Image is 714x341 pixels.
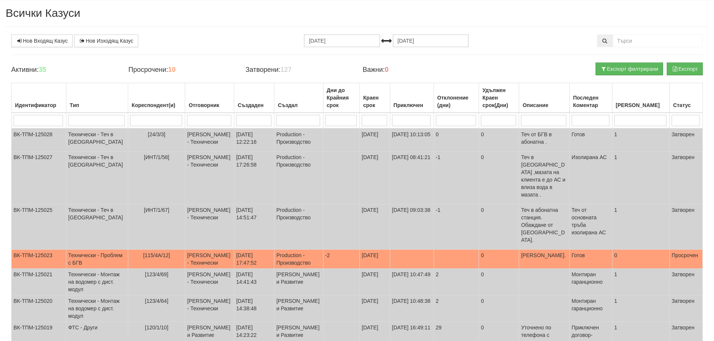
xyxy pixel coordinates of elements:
[12,204,66,250] td: ВК-ТПМ-125025
[128,83,185,113] th: Кореспондент(и): No sort applied, activate to apply an ascending sort
[39,66,46,73] b: 35
[234,250,274,269] td: [DATE] 17:47:52
[12,128,66,152] td: ВК-ТПМ-125028
[385,66,389,73] b: 0
[143,252,170,258] span: [115/4А/12]
[66,204,128,250] td: Технически - Теч в [GEOGRAPHIC_DATA]
[521,206,567,244] p: Теч в абонатна станция. Обаждане от [GEOGRAPHIC_DATA].
[12,295,66,322] td: ВК-ТПМ-125020
[360,295,390,322] td: [DATE]
[569,83,612,113] th: Последен Коментар: No sort applied, activate to apply an ascending sort
[274,152,323,204] td: Production - Производство
[479,295,519,322] td: 0
[185,204,234,250] td: [PERSON_NAME] - Технически
[360,204,390,250] td: [DATE]
[434,83,479,113] th: Отклонение (дни): No sort applied, activate to apply an ascending sort
[168,66,175,73] b: 10
[66,128,128,152] td: Технически - Теч в [GEOGRAPHIC_DATA]
[12,269,66,295] td: ВК-ТПМ-125021
[390,128,434,152] td: [DATE] 10:13:05
[362,92,388,110] div: Краен срок
[234,128,274,152] td: [DATE] 12:22:16
[390,152,434,204] td: [DATE] 08:41:21
[185,128,234,152] td: [PERSON_NAME] - Технически
[274,128,323,152] td: Production - Производство
[434,295,479,322] td: 2
[669,250,702,269] td: Просрочен
[325,252,330,258] span: -2
[276,100,321,110] div: Създал
[572,207,606,235] span: Теч от основната тръба изолирана АС
[185,83,234,113] th: Отговорник: No sort applied, activate to apply an ascending sort
[66,250,128,269] td: Технически - Проблем с БГВ
[325,85,358,110] div: Дни до Крайния срок
[392,100,432,110] div: Приключен
[669,295,702,322] td: Затворен
[66,152,128,204] td: Технически - Теч в [GEOGRAPHIC_DATA]
[434,204,479,250] td: -1
[479,250,519,269] td: 0
[572,92,610,110] div: Последен Коментар
[360,128,390,152] td: [DATE]
[479,152,519,204] td: 0
[145,325,168,331] span: [120/1/10]
[434,128,479,152] td: 0
[236,100,272,110] div: Създаден
[481,85,517,110] div: Удължен Краен срок(Дни)
[612,83,669,113] th: Брой Файлове: No sort applied, activate to apply an ascending sort
[479,83,519,113] th: Удължен Краен срок(Дни): No sort applied, activate to apply an ascending sort
[68,100,126,110] div: Тип
[187,100,232,110] div: Отговорник
[274,250,323,269] td: Production - Производство
[434,269,479,295] td: 2
[669,128,702,152] td: Затворен
[130,100,183,110] div: Кореспондент(и)
[362,66,468,74] h4: Важни:
[234,269,274,295] td: [DATE] 14:41:43
[185,152,234,204] td: [PERSON_NAME] - Технически
[572,252,585,258] span: Готов
[479,269,519,295] td: 0
[234,295,274,322] td: [DATE] 14:38:48
[11,66,117,74] h4: Активни:
[13,100,64,110] div: Идентификатор
[144,207,169,213] span: [ИНТ/1/67]
[66,83,128,113] th: Тип: No sort applied, activate to apply an ascending sort
[614,100,668,110] div: [PERSON_NAME]
[74,34,138,47] a: Нов Изходящ Казус
[436,92,477,110] div: Отклонение (дни)
[519,83,570,113] th: Описание: No sort applied, activate to apply an ascending sort
[234,83,274,113] th: Създаден: No sort applied, activate to apply an ascending sort
[144,154,169,160] span: [ИНТ/1/58]
[572,271,603,285] span: Монтиран гаранционно
[234,152,274,204] td: [DATE] 17:26:58
[274,269,323,295] td: [PERSON_NAME] и Развитие
[280,66,292,73] b: 127
[572,298,603,311] span: Монтиран гаранционно
[234,204,274,250] td: [DATE] 14:51:47
[612,295,669,322] td: 1
[612,250,669,269] td: 0
[145,298,168,304] span: [123/4/64]
[521,153,567,198] p: Теч в [GEOGRAPHIC_DATA] ,мазата на клиента е до АС и влиза вода в мазата .
[185,295,234,322] td: [PERSON_NAME] - Технически
[390,204,434,250] td: [DATE] 09:03:38
[390,269,434,295] td: [DATE] 10:47:49
[66,269,128,295] td: Технически - Монтаж на водомер с дист. модул
[612,128,669,152] td: 1
[145,271,168,277] span: [123/4/69]
[672,100,701,110] div: Статус
[274,83,323,113] th: Създал: No sort applied, activate to apply an ascending sort
[669,83,702,113] th: Статус: No sort applied, activate to apply an ascending sort
[669,269,702,295] td: Затворен
[12,250,66,269] td: ВК-ТПМ-125023
[521,100,567,110] div: Описание
[612,269,669,295] td: 1
[360,152,390,204] td: [DATE]
[390,295,434,322] td: [DATE] 10:48:38
[521,252,567,259] p: [PERSON_NAME].
[323,83,359,113] th: Дни до Крайния срок: No sort applied, activate to apply an ascending sort
[669,152,702,204] td: Затворен
[521,131,567,146] p: Теч от БГВ в абонатна .
[128,66,234,74] h4: Просрочени:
